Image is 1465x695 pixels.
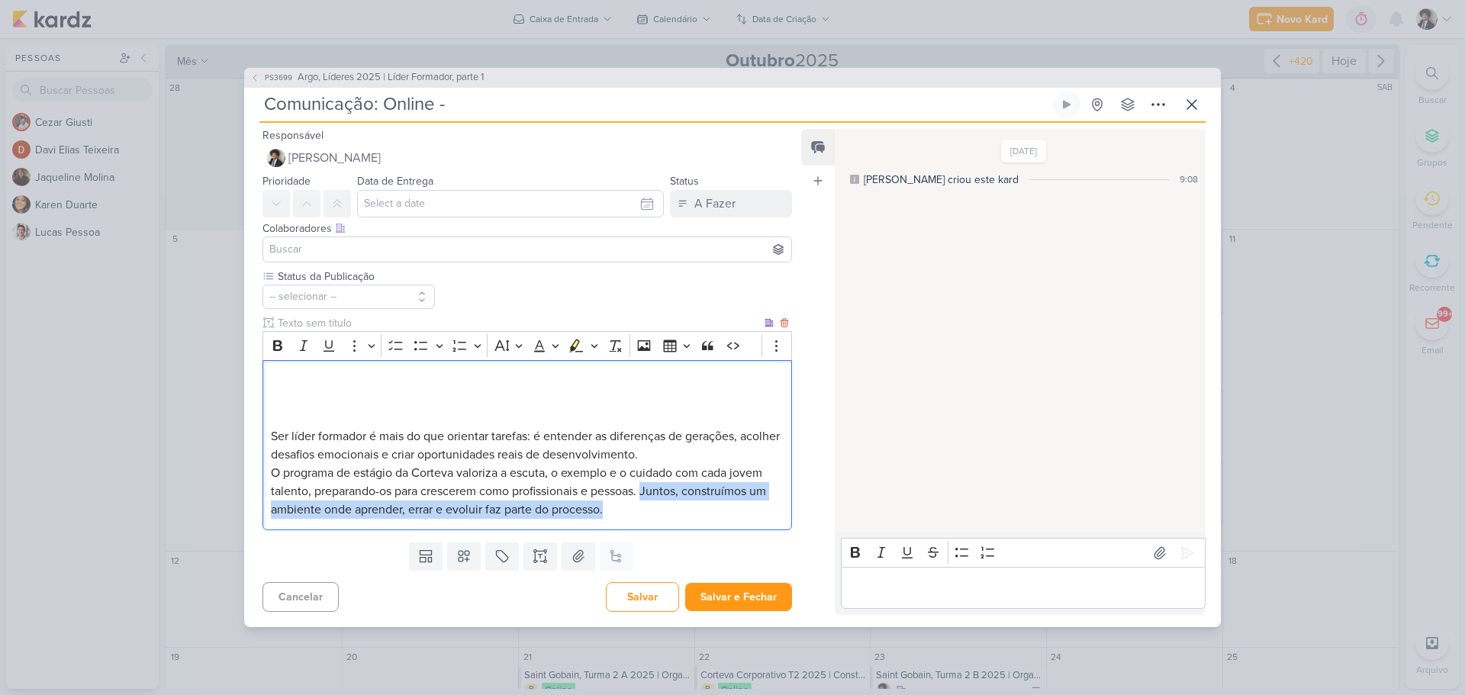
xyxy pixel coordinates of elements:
[266,240,788,259] input: Buscar
[841,567,1206,609] div: Editor editing area: main
[262,129,324,142] label: Responsável
[271,465,766,517] span: O programa de estágio da Corteva valoriza a escuta, o exemplo e o cuidado com cada jovem talento,...
[298,70,484,85] span: Argo, Líderes 2025 | Líder Formador, parte 1
[1180,172,1198,186] div: 9:08
[267,149,285,167] img: Pedro Luahn Simões
[275,315,761,331] input: Texto sem título
[357,190,664,217] input: Select a date
[670,190,792,217] button: A Fazer
[250,70,484,85] button: PS3699 Argo, Líderes 2025 | Líder Formador, parte 1
[288,149,381,167] span: [PERSON_NAME]
[694,195,736,213] div: A Fazer
[271,429,780,462] span: Ser líder formador é mais do que orientar tarefas: é entender as diferenças de gerações, acolher ...
[262,144,792,172] button: [PERSON_NAME]
[259,91,1050,118] input: Kard Sem Título
[262,285,435,309] button: -- selecionar --
[357,175,433,188] label: Data de Entrega
[606,582,679,612] button: Salvar
[262,220,792,236] div: Colaboradores
[276,269,435,285] label: Status da Publicação
[262,331,792,361] div: Editor toolbar
[262,175,311,188] label: Prioridade
[1061,98,1073,111] div: Ligar relógio
[262,72,295,83] span: PS3699
[685,583,792,611] button: Salvar e Fechar
[850,175,859,184] div: Este log é visível à todos no kard
[262,582,339,612] button: Cancelar
[864,172,1019,188] div: Pedro Luahn criou este kard
[262,360,792,530] div: Editor editing area: main
[841,538,1206,568] div: Editor toolbar
[670,175,699,188] label: Status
